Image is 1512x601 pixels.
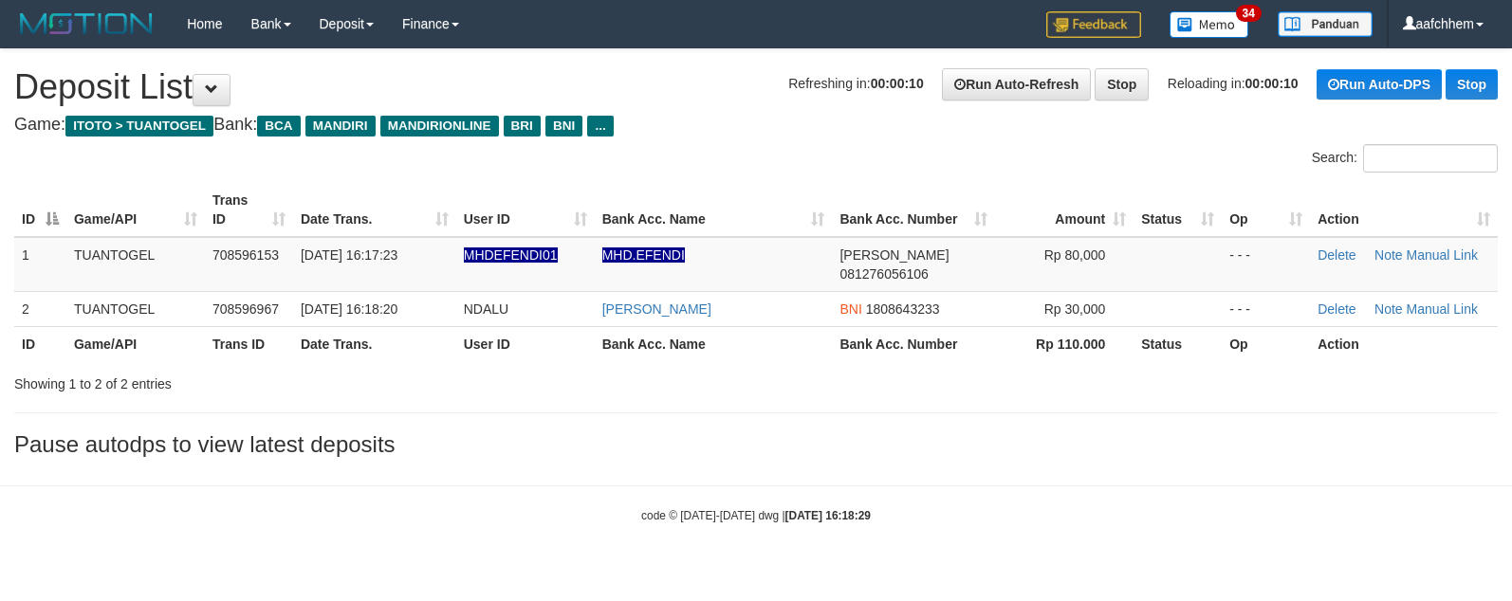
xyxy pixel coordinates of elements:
th: Op: activate to sort column ascending [1222,183,1310,237]
img: Button%20Memo.svg [1170,11,1249,38]
span: BNI [545,116,582,137]
span: 708596967 [212,301,279,317]
span: Rp 80,000 [1044,247,1106,263]
span: BRI [504,116,541,137]
a: [PERSON_NAME] [602,301,711,317]
a: Delete [1318,301,1355,317]
th: Action [1310,326,1498,361]
td: - - - [1222,237,1310,292]
img: Feedback.jpg [1046,11,1141,38]
span: MANDIRI [305,116,376,137]
span: Copy 1808643233 to clipboard [866,301,940,317]
span: [DATE] 16:18:20 [301,301,397,317]
th: Date Trans. [293,326,456,361]
th: Rp 110.000 [995,326,1134,361]
th: Status: activate to sort column ascending [1134,183,1222,237]
span: NDALU [464,301,508,317]
span: [DATE] 16:17:23 [301,247,397,263]
td: 2 [14,291,66,326]
th: Bank Acc. Name [595,326,833,361]
span: Reloading in: [1168,76,1299,91]
div: Showing 1 to 2 of 2 entries [14,367,616,393]
span: BCA [257,116,300,137]
a: Note [1374,301,1403,317]
span: BNI [839,301,861,317]
span: ... [587,116,613,137]
span: Nama rekening ada tanda titik/strip, harap diedit [464,247,558,263]
a: Delete [1318,247,1355,263]
h4: Game: Bank: [14,116,1498,135]
a: Manual Link [1407,301,1479,317]
a: Manual Link [1407,247,1479,263]
a: Run Auto-DPS [1317,69,1442,100]
th: ID [14,326,66,361]
img: MOTION_logo.png [14,9,158,38]
th: Bank Acc. Name: activate to sort column ascending [595,183,833,237]
a: Run Auto-Refresh [942,68,1091,100]
span: 708596153 [212,247,279,263]
th: Date Trans.: activate to sort column ascending [293,183,456,237]
h3: Pause autodps to view latest deposits [14,432,1498,457]
span: 34 [1236,5,1262,22]
th: User ID [456,326,595,361]
span: Refreshing in: [788,76,923,91]
th: Trans ID [205,326,293,361]
a: Stop [1446,69,1498,100]
td: TUANTOGEL [66,237,205,292]
th: Op [1222,326,1310,361]
th: Status [1134,326,1222,361]
input: Search: [1363,144,1498,173]
th: Action: activate to sort column ascending [1310,183,1498,237]
th: User ID: activate to sort column ascending [456,183,595,237]
label: Search: [1312,144,1498,173]
th: Amount: activate to sort column ascending [995,183,1134,237]
td: TUANTOGEL [66,291,205,326]
strong: [DATE] 16:18:29 [785,509,871,522]
th: Game/API: activate to sort column ascending [66,183,205,237]
th: ID: activate to sort column descending [14,183,66,237]
th: Bank Acc. Number [832,326,995,361]
th: Game/API [66,326,205,361]
strong: 00:00:10 [1245,76,1299,91]
a: Note [1374,247,1403,263]
span: Copy 081276056106 to clipboard [839,266,928,282]
span: MANDIRIONLINE [380,116,499,137]
th: Trans ID: activate to sort column ascending [205,183,293,237]
span: Rp 30,000 [1044,301,1106,317]
a: Stop [1095,68,1149,100]
strong: 00:00:10 [871,76,924,91]
a: MHD.EFENDI [602,247,685,263]
span: [PERSON_NAME] [839,247,949,263]
td: - - - [1222,291,1310,326]
th: Bank Acc. Number: activate to sort column ascending [832,183,995,237]
small: code © [DATE]-[DATE] dwg | [641,509,871,522]
span: ITOTO > TUANTOGEL [65,116,213,137]
img: panduan.png [1278,11,1373,37]
td: 1 [14,237,66,292]
h1: Deposit List [14,68,1498,106]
